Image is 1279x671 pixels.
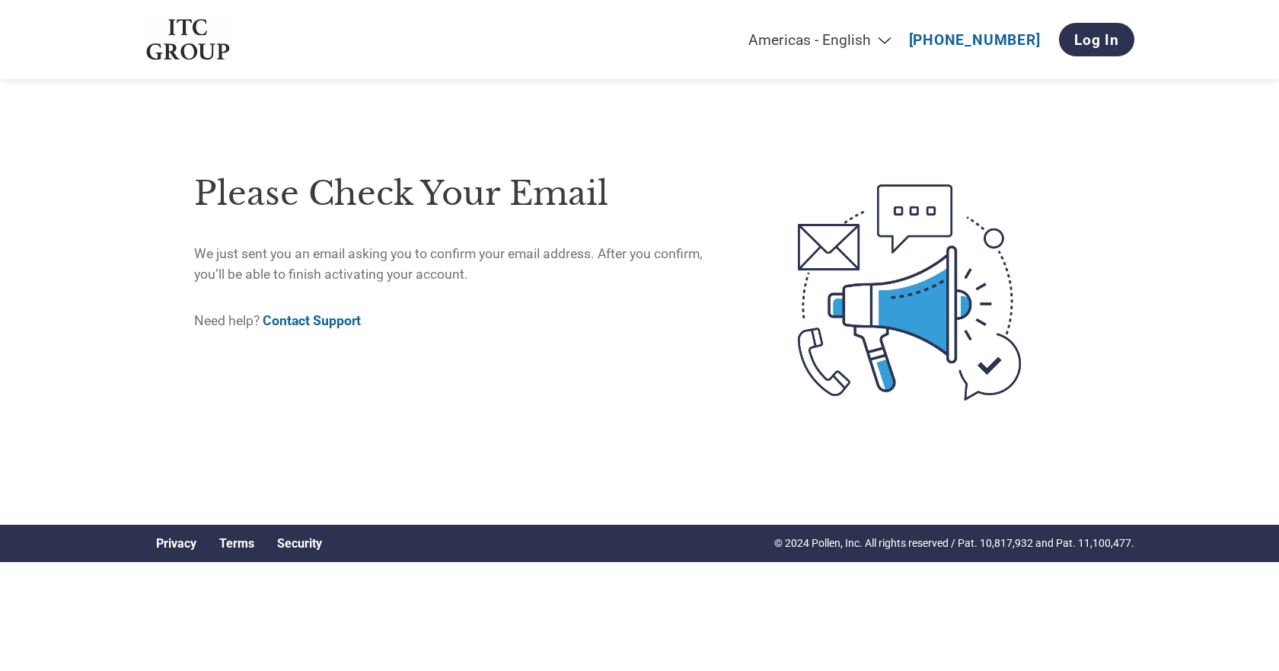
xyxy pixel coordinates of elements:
img: open-email [734,157,1085,428]
p: Need help? [194,311,734,331]
a: Terms [219,536,254,551]
a: [PHONE_NUMBER] [909,31,1041,49]
p: We just sent you an email asking you to confirm your email address. After you confirm, you’ll be ... [194,244,734,284]
a: Security [277,536,322,551]
a: Privacy [156,536,196,551]
img: ITC Group [145,19,231,61]
a: Log In [1059,23,1134,56]
h1: Please check your email [194,169,734,219]
p: © 2024 Pollen, Inc. All rights reserved / Pat. 10,817,932 and Pat. 11,100,477. [774,535,1134,551]
a: Contact Support [263,313,361,328]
